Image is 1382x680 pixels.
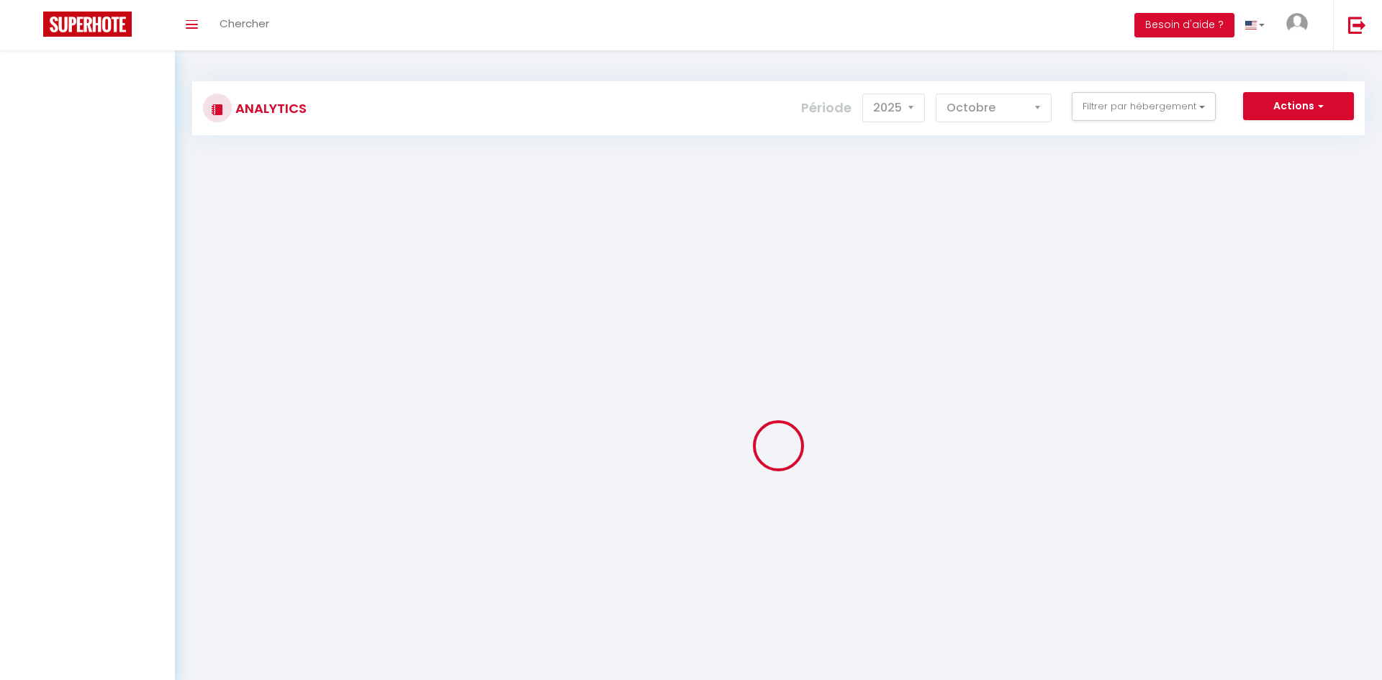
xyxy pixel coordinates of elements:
[1286,13,1308,35] img: ...
[220,16,269,31] span: Chercher
[1072,92,1216,121] button: Filtrer par hébergement
[232,92,307,124] h3: Analytics
[1134,13,1234,37] button: Besoin d'aide ?
[1348,16,1366,34] img: logout
[1243,92,1354,121] button: Actions
[43,12,132,37] img: Super Booking
[801,92,852,124] label: Période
